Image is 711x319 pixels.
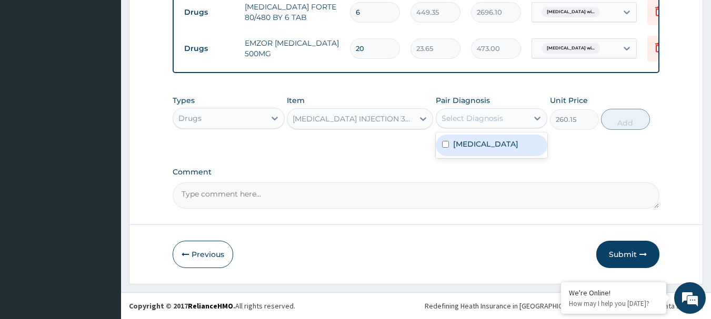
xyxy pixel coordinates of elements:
[601,109,650,130] button: Add
[129,301,235,311] strong: Copyright © 2017 .
[179,3,239,22] td: Drugs
[569,288,658,297] div: We're Online!
[188,301,233,311] a: RelianceHMO
[173,241,233,268] button: Previous
[569,299,658,308] p: How may I help you today?
[542,7,600,17] span: [MEDICAL_DATA] wi...
[55,59,177,73] div: Chat with us now
[173,168,660,177] label: Comment
[596,241,659,268] button: Submit
[179,39,239,58] td: Drugs
[453,139,518,149] label: [MEDICAL_DATA]
[61,94,145,200] span: We're online!
[173,96,195,105] label: Types
[287,95,305,106] label: Item
[293,114,415,124] div: [MEDICAL_DATA] INJECTION 300MG/2ML
[542,43,600,54] span: [MEDICAL_DATA] wi...
[19,53,43,79] img: d_794563401_company_1708531726252_794563401
[121,292,711,319] footer: All rights reserved.
[5,210,201,246] textarea: Type your message and hit 'Enter'
[178,113,202,124] div: Drugs
[173,5,198,30] div: Minimize live chat window
[425,301,703,311] div: Redefining Heath Insurance in [GEOGRAPHIC_DATA] using Telemedicine and Data Science!
[442,113,503,124] div: Select Diagnosis
[550,95,588,106] label: Unit Price
[239,33,345,64] td: EMZOR [MEDICAL_DATA] 500MG
[436,95,490,106] label: Pair Diagnosis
